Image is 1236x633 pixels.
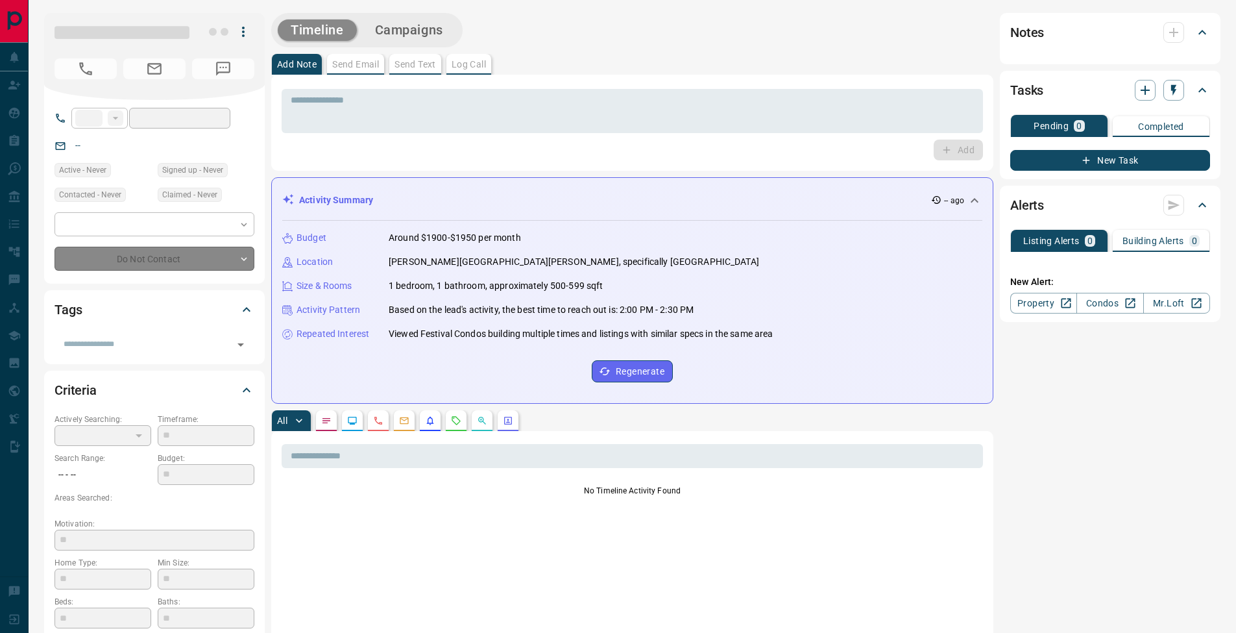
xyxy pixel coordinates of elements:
button: Campaigns [362,19,456,41]
p: [PERSON_NAME][GEOGRAPHIC_DATA][PERSON_NAME], specifically [GEOGRAPHIC_DATA] [389,255,759,269]
button: Regenerate [592,360,673,382]
span: No Number [55,58,117,79]
p: Activity Summary [299,193,373,207]
svg: Opportunities [477,416,487,426]
p: Based on the lead's activity, the best time to reach out is: 2:00 PM - 2:30 PM [389,303,694,317]
div: Notes [1010,17,1210,48]
p: Baths: [158,596,254,608]
button: New Task [1010,150,1210,171]
p: Motivation: [55,518,254,530]
span: Signed up - Never [162,164,223,177]
a: Mr.Loft [1143,293,1210,314]
p: Around $1900-$1950 per month [389,231,521,245]
h2: Tags [55,299,82,320]
div: Tags [55,294,254,325]
span: Claimed - Never [162,188,217,201]
span: Contacted - Never [59,188,121,201]
button: Open [232,336,250,354]
p: Pending [1034,121,1069,130]
div: Do Not Contact [55,247,254,271]
a: Property [1010,293,1077,314]
p: Location [297,255,333,269]
svg: Notes [321,416,332,426]
div: Alerts [1010,190,1210,221]
svg: Agent Actions [503,416,513,426]
p: Activity Pattern [297,303,360,317]
svg: Listing Alerts [425,416,435,426]
p: Viewed Festival Condos building multiple times and listings with similar specs in the same area [389,327,773,341]
a: -- [75,140,80,151]
p: Listing Alerts [1023,236,1080,245]
p: -- - -- [55,464,151,486]
p: Budget: [158,453,254,464]
p: Repeated Interest [297,327,369,341]
h2: Tasks [1010,80,1043,101]
div: Activity Summary-- ago [282,188,982,212]
button: Timeline [278,19,357,41]
svg: Emails [399,416,409,426]
svg: Requests [451,416,461,426]
p: Add Note [277,60,317,69]
p: Size & Rooms [297,279,352,293]
p: 1 bedroom, 1 bathroom, approximately 500-599 sqft [389,279,603,293]
p: Min Size: [158,557,254,569]
p: New Alert: [1010,275,1210,289]
span: Active - Never [59,164,106,177]
h2: Alerts [1010,195,1044,216]
p: 0 [1076,121,1082,130]
p: 0 [1087,236,1093,245]
p: 0 [1192,236,1197,245]
h2: Notes [1010,22,1044,43]
svg: Calls [373,416,383,426]
p: All [277,416,287,425]
p: Budget [297,231,326,245]
p: Building Alerts [1122,236,1184,245]
span: No Number [192,58,254,79]
p: Search Range: [55,453,151,464]
div: Criteria [55,375,254,406]
span: No Email [123,58,186,79]
p: Beds: [55,596,151,608]
p: Completed [1138,122,1184,131]
div: Tasks [1010,75,1210,106]
h2: Criteria [55,380,97,401]
p: Home Type: [55,557,151,569]
p: Timeframe: [158,414,254,425]
a: Condos [1076,293,1143,314]
svg: Lead Browsing Activity [347,416,357,426]
p: Areas Searched: [55,492,254,504]
p: -- ago [944,195,964,206]
p: No Timeline Activity Found [282,485,983,497]
p: Actively Searching: [55,414,151,425]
